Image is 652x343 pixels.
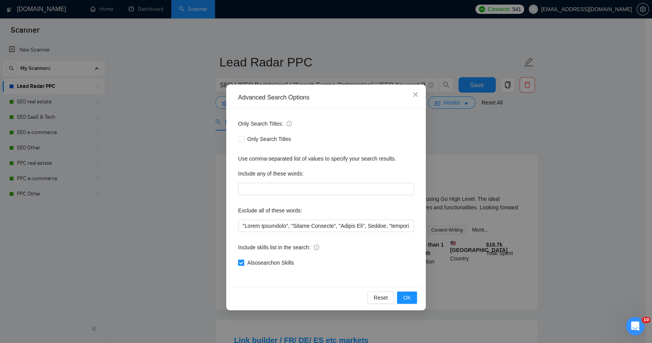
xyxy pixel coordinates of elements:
span: Also search on Skills [244,258,297,267]
button: Close [405,85,426,105]
span: Reset [374,293,388,302]
div: Advanced Search Options [238,93,414,102]
span: OK [403,293,411,302]
button: Reset [367,292,394,304]
span: close [412,91,419,98]
span: Only Search Titles [244,135,294,143]
span: Include skills list in the search: [238,243,319,252]
iframe: Intercom live chat [626,317,644,335]
button: OK [397,292,417,304]
span: 10 [642,317,650,323]
label: Exclude all of these words: [238,204,302,217]
span: info-circle [314,245,319,250]
label: Include any of these words: [238,167,303,180]
span: Only Search Titles: [238,119,292,128]
div: Use comma-separated list of values to specify your search results. [238,154,414,163]
span: info-circle [286,121,292,126]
